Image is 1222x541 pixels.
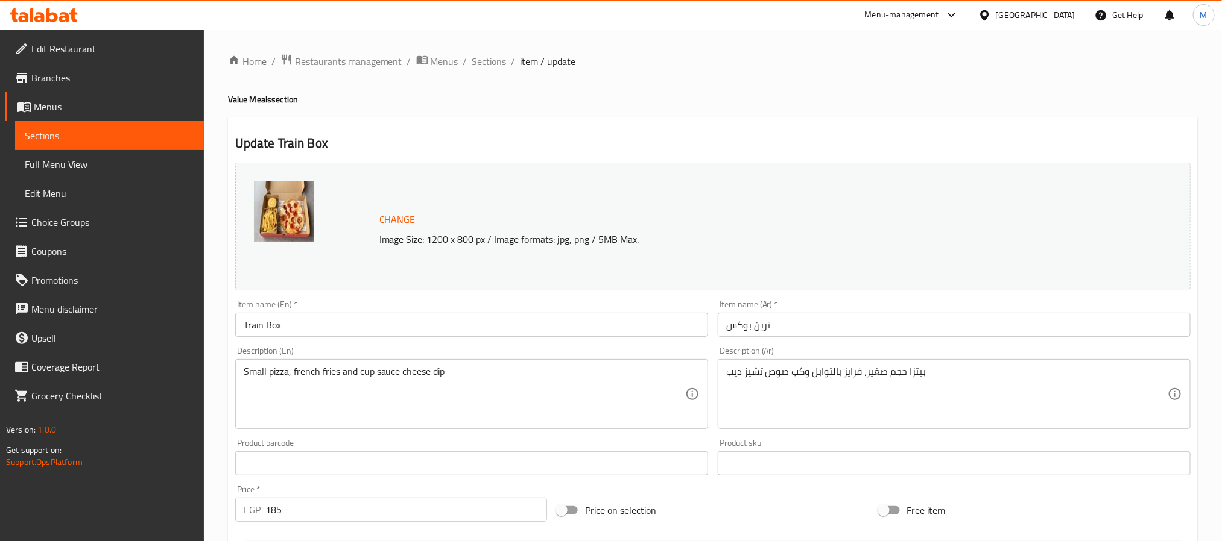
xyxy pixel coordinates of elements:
span: Menus [431,54,458,69]
a: Coupons [5,237,204,266]
li: / [511,54,516,69]
a: Edit Menu [15,179,204,208]
a: Restaurants management [280,54,402,69]
img: Train_Box638872570121258051.jpg [254,181,314,242]
span: Sections [25,128,194,143]
span: Edit Menu [25,186,194,201]
span: item / update [521,54,576,69]
input: Please enter product sku [718,451,1191,475]
span: Menu disclaimer [31,302,194,316]
a: Branches [5,63,204,92]
span: Branches [31,70,194,85]
h2: Update Train Box [235,134,1191,152]
nav: breadcrumb [228,54,1198,69]
a: Edit Restaurant [5,34,204,63]
span: Promotions [31,273,194,287]
a: Upsell [5,324,204,352]
textarea: Small pizza, french fries and cup sauce cheese dip [244,366,685,423]
a: Support.OpsPlatform [6,454,83,470]
input: Enter name En [235,313,708,337]
span: Price on selection [585,503,656,518]
a: Promotions [5,266,204,295]
span: Change [379,211,416,228]
span: Coverage Report [31,360,194,374]
a: Choice Groups [5,208,204,237]
p: Image Size: 1200 x 800 px / Image formats: jpg, png / 5MB Max. [375,232,1063,246]
span: Edit Restaurant [31,42,194,56]
input: Enter name Ar [718,313,1191,337]
input: Please enter product barcode [235,451,708,475]
span: Restaurants management [295,54,402,69]
p: EGP [244,502,261,517]
textarea: بيتزا حجم صغير، فرايز بالتوابل وكب صوص تشيز ديب [726,366,1168,423]
h4: Value Meals section [228,93,1198,105]
input: Please enter price [265,498,547,522]
a: Menus [5,92,204,121]
a: Home [228,54,267,69]
a: Menus [416,54,458,69]
span: Get support on: [6,442,62,458]
span: Upsell [31,331,194,345]
span: Menus [34,99,194,114]
a: Full Menu View [15,150,204,179]
span: 1.0.0 [37,422,56,437]
li: / [271,54,276,69]
button: Change [375,207,420,232]
span: Coupons [31,244,194,258]
a: Menu disclaimer [5,295,204,324]
a: Grocery Checklist [5,381,204,410]
span: Version: [6,422,36,437]
span: M [1200,8,1208,22]
li: / [407,54,411,69]
span: Free item [907,503,946,518]
a: Coverage Report [5,352,204,381]
li: / [463,54,467,69]
a: Sections [472,54,507,69]
a: Sections [15,121,204,150]
span: Choice Groups [31,215,194,230]
div: [GEOGRAPHIC_DATA] [996,8,1075,22]
span: Grocery Checklist [31,389,194,403]
span: Full Menu View [25,157,194,172]
div: Menu-management [865,8,939,22]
